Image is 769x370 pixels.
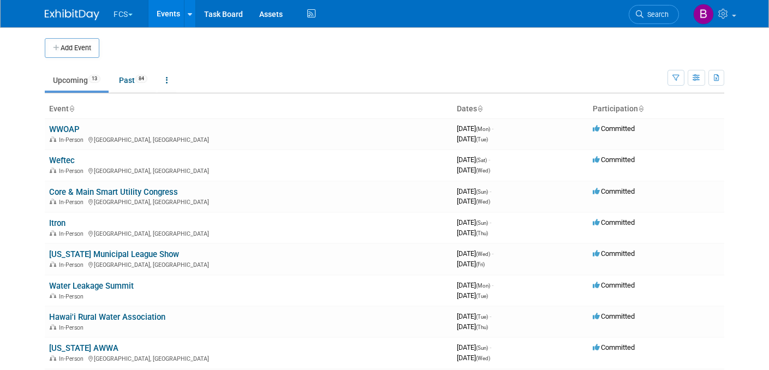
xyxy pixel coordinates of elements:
span: (Sun) [476,220,488,226]
span: [DATE] [457,343,491,351]
span: Committed [593,218,635,226]
a: Search [629,5,679,24]
span: - [492,124,493,133]
button: Add Event [45,38,99,58]
span: [DATE] [457,281,493,289]
span: Committed [593,156,635,164]
a: Past84 [111,70,156,91]
span: (Wed) [476,199,490,205]
span: [DATE] [457,260,485,268]
a: Upcoming13 [45,70,109,91]
span: - [490,218,491,226]
span: [DATE] [457,156,490,164]
div: [GEOGRAPHIC_DATA], [GEOGRAPHIC_DATA] [49,260,448,268]
span: Committed [593,343,635,351]
span: Committed [593,187,635,195]
span: In-Person [59,355,87,362]
span: Committed [593,124,635,133]
span: [DATE] [457,135,488,143]
img: In-Person Event [50,136,56,142]
a: Sort by Participation Type [638,104,643,113]
span: (Tue) [476,293,488,299]
span: [DATE] [457,197,490,205]
span: Committed [593,249,635,258]
span: Search [643,10,669,19]
img: In-Person Event [50,261,56,267]
a: WWOAP [49,124,80,134]
span: - [492,249,493,258]
span: (Tue) [476,136,488,142]
span: [DATE] [457,249,493,258]
span: - [490,312,491,320]
span: In-Person [59,293,87,300]
img: In-Person Event [50,355,56,361]
a: Water Leakage Summit [49,281,134,291]
a: Core & Main Smart Utility Congress [49,187,178,197]
span: [DATE] [457,291,488,300]
span: In-Person [59,261,87,268]
span: - [492,281,493,289]
img: In-Person Event [50,199,56,204]
img: In-Person Event [50,324,56,330]
th: Dates [452,100,588,118]
a: Sort by Start Date [477,104,482,113]
div: [GEOGRAPHIC_DATA], [GEOGRAPHIC_DATA] [49,197,448,206]
img: In-Person Event [50,293,56,299]
th: Event [45,100,452,118]
span: (Fri) [476,261,485,267]
img: In-Person Event [50,230,56,236]
span: [DATE] [457,229,488,237]
span: [DATE] [457,354,490,362]
span: In-Person [59,168,87,175]
a: Hawai'i Rural Water Association [49,312,165,322]
span: Committed [593,281,635,289]
span: In-Person [59,230,87,237]
span: In-Person [59,199,87,206]
span: In-Person [59,324,87,331]
a: Itron [49,218,65,228]
span: [DATE] [457,218,491,226]
span: (Wed) [476,251,490,257]
span: (Sun) [476,345,488,351]
span: 84 [135,75,147,83]
span: - [490,343,491,351]
div: [GEOGRAPHIC_DATA], [GEOGRAPHIC_DATA] [49,229,448,237]
span: [DATE] [457,166,490,174]
span: - [488,156,490,164]
div: [GEOGRAPHIC_DATA], [GEOGRAPHIC_DATA] [49,135,448,144]
span: [DATE] [457,187,491,195]
span: - [490,187,491,195]
span: (Sun) [476,189,488,195]
img: Barb DeWyer [693,4,714,25]
a: Weftec [49,156,75,165]
div: [GEOGRAPHIC_DATA], [GEOGRAPHIC_DATA] [49,354,448,362]
span: (Thu) [476,230,488,236]
span: In-Person [59,136,87,144]
span: (Wed) [476,168,490,174]
img: In-Person Event [50,168,56,173]
span: [DATE] [457,312,491,320]
span: (Mon) [476,126,490,132]
span: (Mon) [476,283,490,289]
span: [DATE] [457,323,488,331]
span: (Sat) [476,157,487,163]
a: [US_STATE] Municipal League Show [49,249,179,259]
a: Sort by Event Name [69,104,74,113]
img: ExhibitDay [45,9,99,20]
a: [US_STATE] AWWA [49,343,118,353]
span: [DATE] [457,124,493,133]
span: (Thu) [476,324,488,330]
span: Committed [593,312,635,320]
div: [GEOGRAPHIC_DATA], [GEOGRAPHIC_DATA] [49,166,448,175]
span: (Tue) [476,314,488,320]
th: Participation [588,100,724,118]
span: (Wed) [476,355,490,361]
span: 13 [88,75,100,83]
